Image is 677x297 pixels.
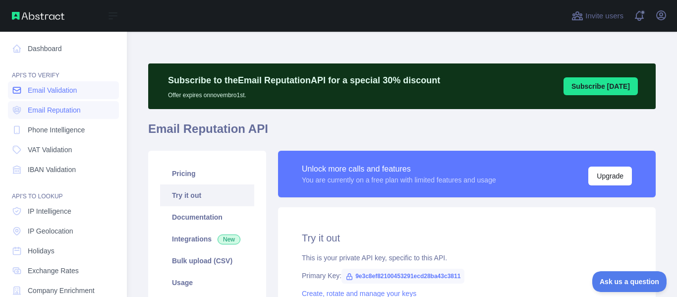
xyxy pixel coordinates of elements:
[160,250,254,272] a: Bulk upload (CSV)
[160,184,254,206] a: Try it out
[28,226,73,236] span: IP Geolocation
[28,165,76,175] span: IBAN Validation
[8,81,119,99] a: Email Validation
[28,246,55,256] span: Holidays
[8,40,119,58] a: Dashboard
[160,163,254,184] a: Pricing
[8,202,119,220] a: IP Intelligence
[28,85,77,95] span: Email Validation
[302,271,632,281] div: Primary Key:
[341,269,464,284] span: 9e3c8ef82100453291ecd28ba43c3811
[302,175,496,185] div: You are currently on a free plan with limited features and usage
[12,12,64,20] img: Abstract API
[160,206,254,228] a: Documentation
[8,262,119,280] a: Exchange Rates
[8,59,119,79] div: API'S TO VERIFY
[28,266,79,276] span: Exchange Rates
[168,87,440,99] p: Offer expires on novembro 1st.
[160,228,254,250] a: Integrations New
[8,101,119,119] a: Email Reputation
[588,167,632,185] button: Upgrade
[28,286,95,296] span: Company Enrichment
[160,272,254,294] a: Usage
[8,222,119,240] a: IP Geolocation
[592,271,667,292] iframe: Toggle Customer Support
[28,145,72,155] span: VAT Validation
[28,125,85,135] span: Phone Intelligence
[28,206,71,216] span: IP Intelligence
[168,73,440,87] p: Subscribe to the Email Reputation API for a special 30 % discount
[569,8,625,24] button: Invite users
[8,121,119,139] a: Phone Intelligence
[302,163,496,175] div: Unlock more calls and features
[8,180,119,200] div: API'S TO LOOKUP
[8,141,119,159] a: VAT Validation
[585,10,623,22] span: Invite users
[8,242,119,260] a: Holidays
[8,161,119,178] a: IBAN Validation
[148,121,656,145] h1: Email Reputation API
[302,231,632,245] h2: Try it out
[302,253,632,263] div: This is your private API key, specific to this API.
[564,77,638,95] button: Subscribe [DATE]
[218,235,240,244] span: New
[28,105,81,115] span: Email Reputation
